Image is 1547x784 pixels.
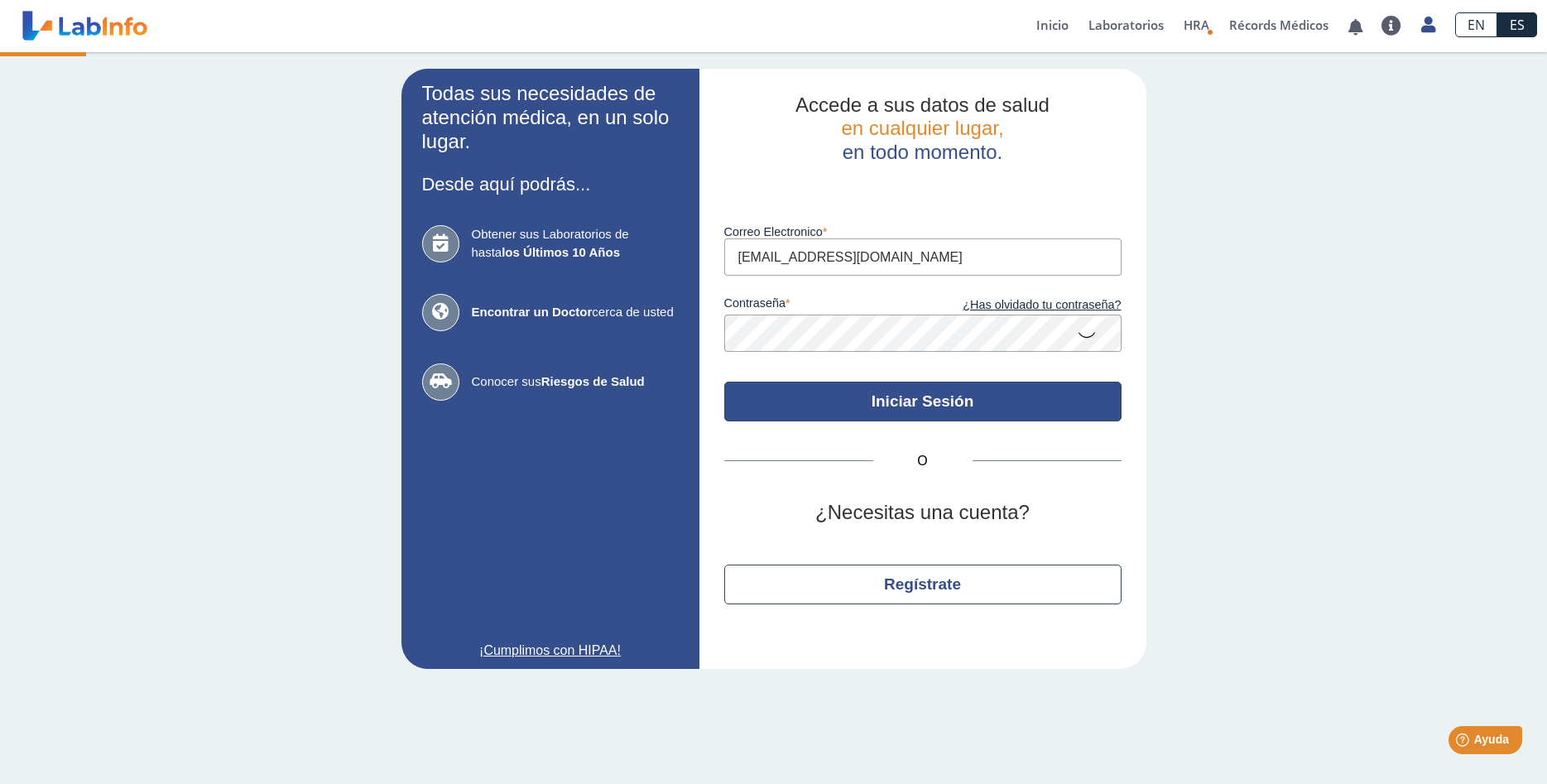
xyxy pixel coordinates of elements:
h3: Desde aquí podrás... [422,174,679,195]
label: Correo Electronico [724,225,1122,238]
span: en todo momento. [843,141,1002,163]
a: EN [1455,12,1497,37]
b: Encontrar un Doctor [472,305,593,319]
b: Riesgos de Salud [541,374,645,388]
iframe: Help widget launcher [1400,719,1529,766]
span: HRA [1184,17,1209,33]
b: los Últimos 10 Años [502,245,620,259]
button: Iniciar Sesión [724,382,1122,421]
label: contraseña [724,296,923,315]
span: Obtener sus Laboratorios de hasta [472,225,679,262]
h2: Todas sus necesidades de atención médica, en un solo lugar. [422,82,679,153]
span: cerca de usted [472,303,679,322]
a: ¡Cumplimos con HIPAA! [422,641,679,661]
a: ¿Has olvidado tu contraseña? [923,296,1122,315]
span: O [873,451,973,471]
span: Accede a sus datos de salud [795,94,1050,116]
a: ES [1497,12,1537,37]
span: Conocer sus [472,373,679,392]
span: en cualquier lugar, [841,117,1003,139]
h2: ¿Necesitas una cuenta? [724,501,1122,525]
button: Regístrate [724,565,1122,604]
